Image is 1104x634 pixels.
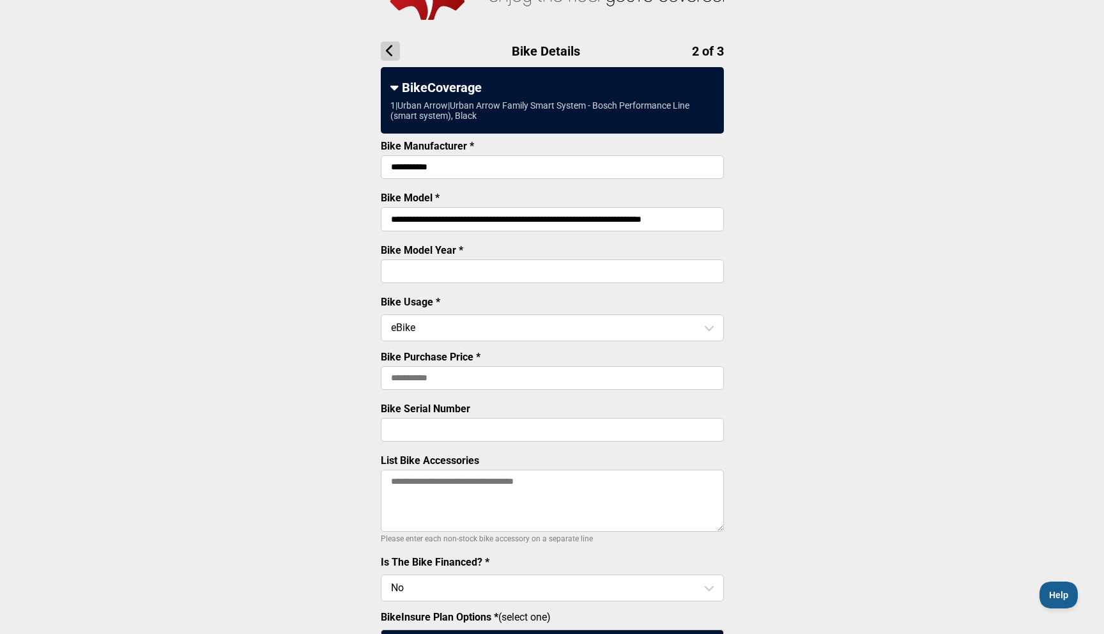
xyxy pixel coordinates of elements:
[390,100,714,121] div: 1 | Urban Arrow | Urban Arrow Family Smart System - Bosch Performance Line (smart system), Black
[381,403,470,415] label: Bike Serial Number
[381,244,463,256] label: Bike Model Year *
[692,43,724,59] span: 2 of 3
[381,611,724,623] label: (select one)
[381,296,440,308] label: Bike Usage *
[381,611,498,623] strong: BikeInsure Plan Options *
[1039,582,1078,608] iframe: Toggle Customer Support
[381,140,474,152] label: Bike Manufacturer *
[381,42,724,61] h1: Bike Details
[381,556,489,568] label: Is The Bike Financed? *
[390,80,714,95] div: BikeCoverage
[381,454,479,467] label: List Bike Accessories
[381,192,440,204] label: Bike Model *
[381,531,724,546] p: Please enter each non-stock bike accessory on a separate line
[381,351,480,363] label: Bike Purchase Price *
